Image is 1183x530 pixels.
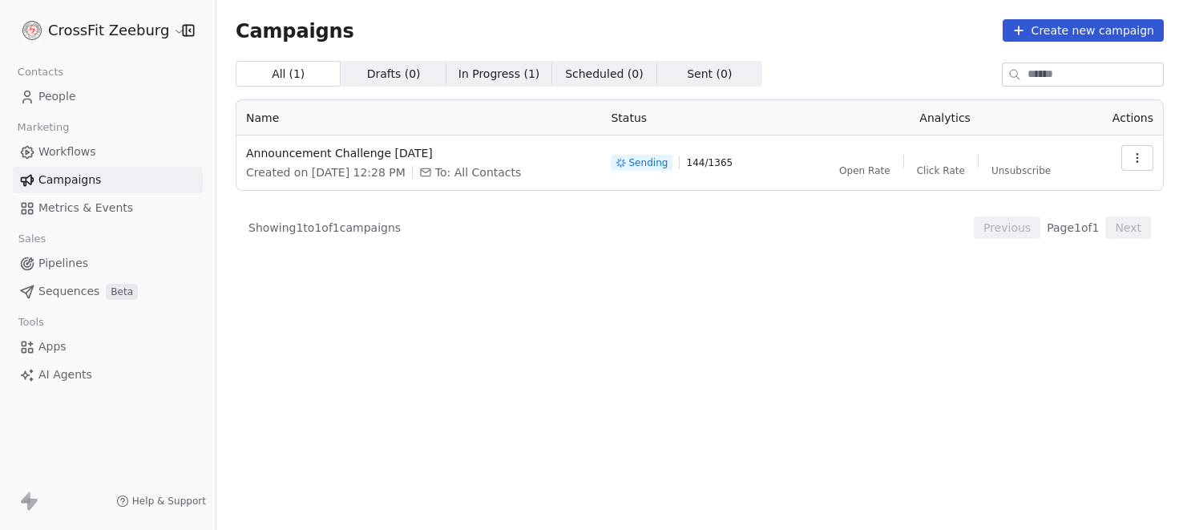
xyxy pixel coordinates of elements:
[236,100,601,136] th: Name
[10,115,76,140] span: Marketing
[1047,220,1099,236] span: Page 1 of 1
[38,172,101,188] span: Campaigns
[13,167,203,193] a: Campaigns
[246,145,591,161] span: Announcement Challenge [DATE]
[801,100,1088,136] th: Analytics
[11,310,50,334] span: Tools
[565,66,644,83] span: Scheduled ( 0 )
[13,250,203,277] a: Pipelines
[11,227,53,251] span: Sales
[38,200,133,216] span: Metrics & Events
[38,144,96,160] span: Workflows
[367,66,421,83] span: Drafts ( 0 )
[458,66,540,83] span: In Progress ( 1 )
[13,334,203,360] a: Apps
[601,100,801,136] th: Status
[132,495,206,508] span: Help & Support
[38,283,99,300] span: Sequences
[1105,216,1151,239] button: Next
[13,362,203,388] a: AI Agents
[246,164,406,180] span: Created on [DATE] 12:28 PM
[686,156,733,169] span: 144 / 1365
[13,83,203,110] a: People
[38,255,88,272] span: Pipelines
[38,88,76,105] span: People
[248,220,401,236] span: Showing 1 to 1 of 1 campaigns
[628,156,668,169] span: Sending
[13,278,203,305] a: SequencesBeta
[48,20,169,41] span: CrossFit Zeeburg
[19,17,171,44] button: CrossFit Zeeburg
[38,366,92,383] span: AI Agents
[13,139,203,165] a: Workflows
[10,60,71,84] span: Contacts
[236,19,354,42] span: Campaigns
[839,164,890,177] span: Open Rate
[106,284,138,300] span: Beta
[1003,19,1164,42] button: Create new campaign
[991,164,1051,177] span: Unsubscribe
[13,195,203,221] a: Metrics & Events
[38,338,67,355] span: Apps
[22,21,42,40] img: logo%20website.jpg
[435,164,521,180] span: To: All Contacts
[687,66,732,83] span: Sent ( 0 )
[974,216,1040,239] button: Previous
[1088,100,1163,136] th: Actions
[917,164,965,177] span: Click Rate
[116,495,206,508] a: Help & Support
